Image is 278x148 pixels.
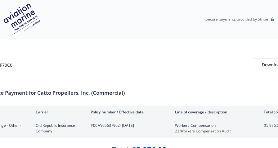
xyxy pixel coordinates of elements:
[36,109,81,115] div: Carrier
[91,109,165,115] div: Policy number / Effective date
[36,123,81,134] span: Old Republic Insurance Company
[91,123,165,128] span: #0CAV05637902 - [DATE]
[175,123,248,128] span: Workers Compensation
[175,128,248,134] span: 23 Workers Compensation Audit
[175,109,248,115] div: Line of coverage / description
[175,123,248,134] span: Workers Compensation23 Workers Compensation Audit
[206,17,268,22] p: Secure payments provided by Stripe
